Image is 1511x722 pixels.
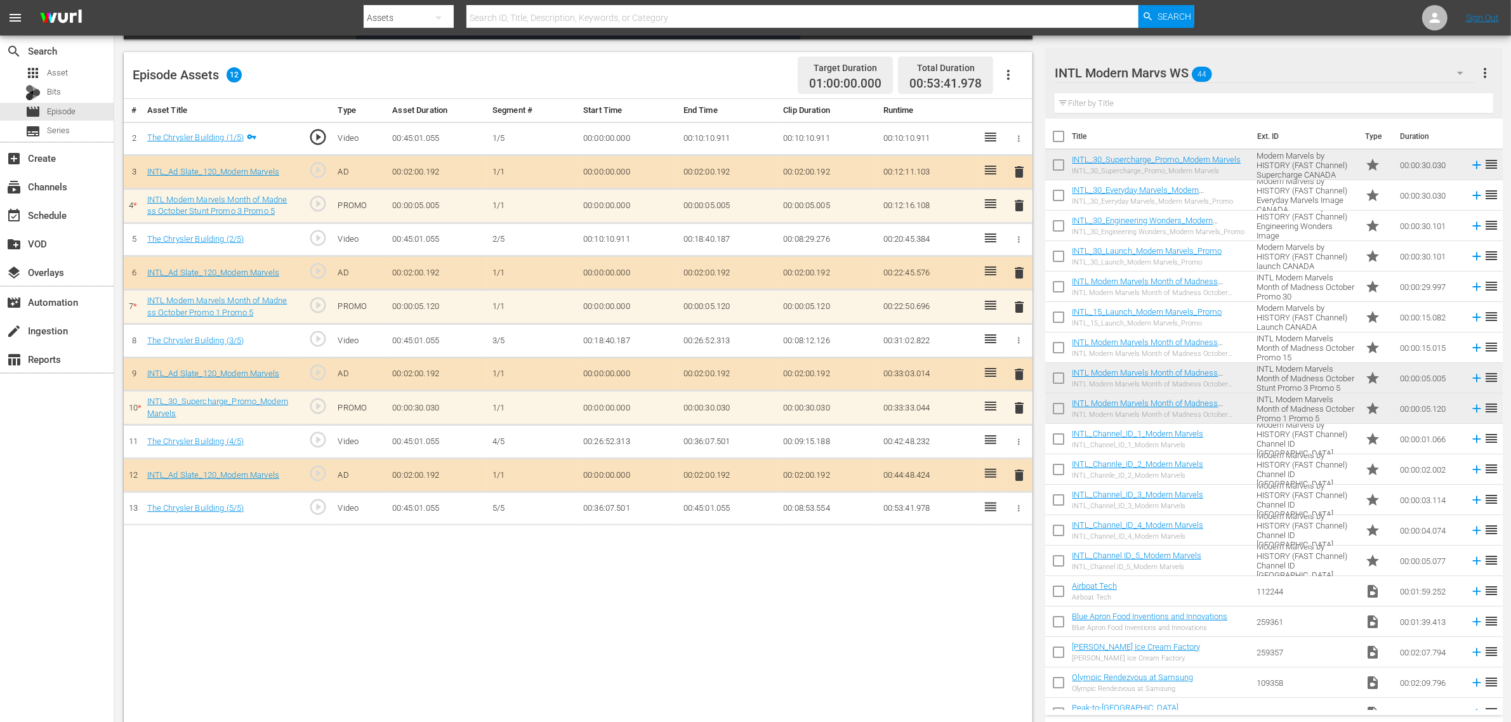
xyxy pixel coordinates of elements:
[878,391,979,425] td: 00:33:33.044
[381,20,407,39] button: Mute
[1395,363,1465,393] td: 00:00:05.005
[308,464,327,483] span: play_circle_outline
[1470,523,1484,537] svg: Add to Episode
[147,436,244,446] a: The Chrysler Building (4/5)
[1072,532,1203,541] div: INTL_Channel_ID_4_Modern Marvels
[124,122,142,155] td: 2
[1395,180,1465,211] td: 00:00:30.030
[124,492,142,525] td: 13
[1012,162,1027,181] button: delete
[1470,615,1484,629] svg: Add to Episode
[1251,393,1360,424] td: INTL Modern Marvels Month of Madness October Promo 1 Promo 5
[387,188,487,223] td: 00:00:05.005
[147,336,244,345] a: The Chrysler Building (3/5)
[1251,576,1360,607] td: 112244
[1395,241,1465,272] td: 00:00:30.101
[1072,185,1204,204] a: INTL_30_Everyday Marvels_Modern Marvels_Promo
[6,324,22,339] span: Ingestion
[678,155,779,189] td: 00:02:00.192
[1251,302,1360,332] td: Modern Marvels by HISTORY (FAST Channel) Launch CANADA
[1484,553,1499,568] span: reorder
[1072,216,1218,235] a: INTL_30_Engineering Wonders_Modern Marvels_Promo
[487,357,578,391] td: 1/1
[1365,553,1380,568] span: Promo
[487,155,578,189] td: 1/1
[147,503,244,513] a: The Chrysler Building (5/5)
[1072,703,1178,712] a: Peak-to-[GEOGRAPHIC_DATA]
[147,268,279,277] a: INTL_Ad Slate_120_Modern Marvels
[778,324,878,358] td: 00:08:12.126
[778,256,878,290] td: 00:02:00.192
[1484,614,1499,629] span: reorder
[387,256,487,290] td: 00:02:00.192
[308,363,327,382] span: play_circle_outline
[678,324,779,358] td: 00:26:52.313
[778,99,878,122] th: Clip Duration
[124,459,142,492] td: 12
[1072,593,1117,601] div: Airboat Tech
[878,459,979,492] td: 00:44:48.424
[1072,398,1223,417] a: INTL Modern Marvels Month of Madness October Promo 1 Promo 5
[308,497,327,516] span: play_circle_outline
[1072,277,1223,296] a: INTL Modern Marvels Month of Madness October Promo 30
[678,290,779,324] td: 00:00:05.120
[1470,249,1484,263] svg: Add to Episode
[147,234,244,244] a: The Chrysler Building (2/5)
[1395,546,1465,576] td: 00:00:05.077
[333,459,387,492] td: AD
[1072,581,1117,591] a: Airboat Tech
[308,430,327,449] span: play_circle_outline
[699,20,724,39] button: Captions
[124,290,142,324] td: 7
[6,237,22,252] span: VOD
[308,296,327,315] span: play_circle_outline
[1395,515,1465,546] td: 00:00:04.074
[678,357,779,391] td: 00:02:00.192
[1072,429,1203,438] a: INTL_Channel_ID_1_Modern Marvels
[778,357,878,391] td: 00:02:00.192
[1470,371,1484,385] svg: Add to Episode
[778,425,878,459] td: 00:09:15.188
[1251,363,1360,393] td: INTL Modern Marvels Month of Madness October Stunt Promo 3 Promo 5
[1470,554,1484,568] svg: Add to Episode
[578,425,678,459] td: 00:26:52.313
[1012,264,1027,282] button: delete
[1072,289,1246,297] div: INTL Modern Marvels Month of Madness October Promo 30
[25,65,41,81] span: Asset
[124,188,142,223] td: 4
[1470,463,1484,476] svg: Add to Episode
[1484,157,1499,172] span: reorder
[878,155,979,189] td: 00:12:11.103
[1395,211,1465,241] td: 00:00:30.101
[1478,58,1493,88] button: more_vert
[487,223,578,256] td: 2/5
[25,124,41,139] span: Series
[333,188,387,223] td: PROMO
[147,397,288,418] a: INTL_30_Supercharge_Promo_Modern Marvels
[778,391,878,425] td: 00:00:30.030
[1484,583,1499,598] span: reorder
[8,10,23,25] span: menu
[1365,340,1380,355] span: Promo
[387,492,487,525] td: 00:45:01.055
[147,470,279,480] a: INTL_Ad Slate_120_Modern Marvels
[578,492,678,525] td: 00:36:07.501
[1392,119,1468,154] th: Duration
[1395,272,1465,302] td: 00:00:29.997
[878,256,979,290] td: 00:22:45.576
[487,99,578,122] th: Segment #
[878,324,979,358] td: 00:31:02.822
[1484,279,1499,294] span: reorder
[1470,402,1484,416] svg: Add to Episode
[878,99,979,122] th: Runtime
[1470,493,1484,507] svg: Add to Episode
[487,492,578,525] td: 5/5
[1138,5,1194,28] button: Search
[1072,167,1241,175] div: INTL_30_Supercharge_Promo_Modern Marvels
[6,151,22,166] span: Create
[387,155,487,189] td: 00:02:00.192
[487,122,578,155] td: 1/5
[124,324,142,358] td: 8
[6,352,22,367] span: Reports
[1072,119,1250,154] th: Title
